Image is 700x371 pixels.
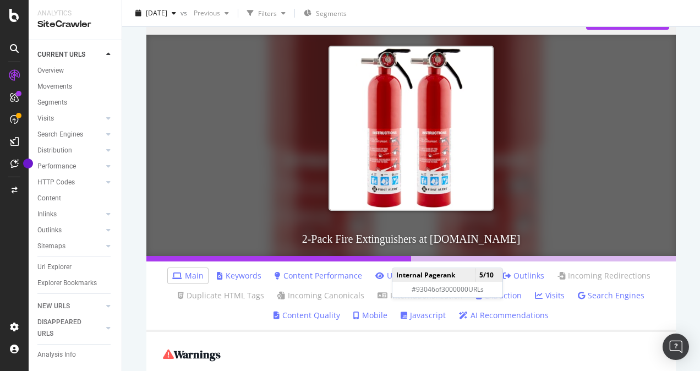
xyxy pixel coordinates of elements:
[275,270,362,281] a: Content Performance
[163,348,659,361] h2: Warnings
[37,209,57,220] div: Inlinks
[181,8,189,18] span: vs
[299,4,351,22] button: Segments
[146,8,167,18] span: 2025 Aug. 9th
[557,270,650,281] a: Incoming Redirections
[172,270,204,281] a: Main
[37,193,114,204] a: Content
[316,9,347,18] span: Segments
[37,65,64,77] div: Overview
[189,4,233,22] button: Previous
[37,225,103,236] a: Outlinks
[37,301,70,312] div: NEW URLS
[353,310,387,321] a: Mobile
[37,277,97,289] div: Explorer Bookmarks
[459,310,549,321] a: AI Recommendations
[503,270,544,281] a: Outlinks
[277,290,364,301] a: Incoming Canonicals
[37,113,54,124] div: Visits
[37,261,114,273] a: Url Explorer
[37,261,72,273] div: Url Explorer
[37,161,103,172] a: Performance
[37,301,103,312] a: NEW URLS
[37,349,114,361] a: Analysis Info
[37,145,72,156] div: Distribution
[375,270,442,281] a: URL Inspection
[217,270,261,281] a: Keywords
[392,282,502,297] div: # 93046 of 3000000 URLs
[37,193,61,204] div: Content
[37,97,114,108] a: Segments
[37,49,85,61] div: CURRENT URLS
[37,349,76,361] div: Analysis Info
[37,225,62,236] div: Outlinks
[37,49,103,61] a: CURRENT URLS
[392,269,475,282] td: Internal Pagerank
[23,159,33,168] div: Tooltip anchor
[37,209,103,220] a: Inlinks
[37,161,76,172] div: Performance
[131,4,181,22] button: [DATE]
[37,113,103,124] a: Visits
[258,8,277,18] div: Filters
[401,310,446,321] a: Javascript
[37,97,67,108] div: Segments
[378,290,463,301] a: Internationalization
[37,81,114,92] a: Movements
[37,129,83,140] div: Search Engines
[243,4,290,22] button: Filters
[37,177,75,188] div: HTTP Codes
[37,65,114,77] a: Overview
[37,177,103,188] a: HTTP Codes
[37,81,72,92] div: Movements
[37,241,65,252] div: Sitemaps
[475,269,502,282] td: 5/10
[663,334,689,360] div: Open Intercom Messenger
[37,18,113,31] div: SiteCrawler
[37,145,103,156] a: Distribution
[37,9,113,18] div: Analytics
[37,277,114,289] a: Explorer Bookmarks
[578,290,644,301] a: Search Engines
[37,317,93,340] div: DISAPPEARED URLS
[535,290,565,301] a: Visits
[329,46,494,211] img: 2-Pack Fire Extinguishers at Lowes.com
[189,8,220,18] span: Previous
[274,310,340,321] a: Content Quality
[37,129,103,140] a: Search Engines
[37,241,103,252] a: Sitemaps
[146,222,676,256] h3: 2-Pack Fire Extinguishers at [DOMAIN_NAME]
[178,290,264,301] a: Duplicate HTML Tags
[37,317,103,340] a: DISAPPEARED URLS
